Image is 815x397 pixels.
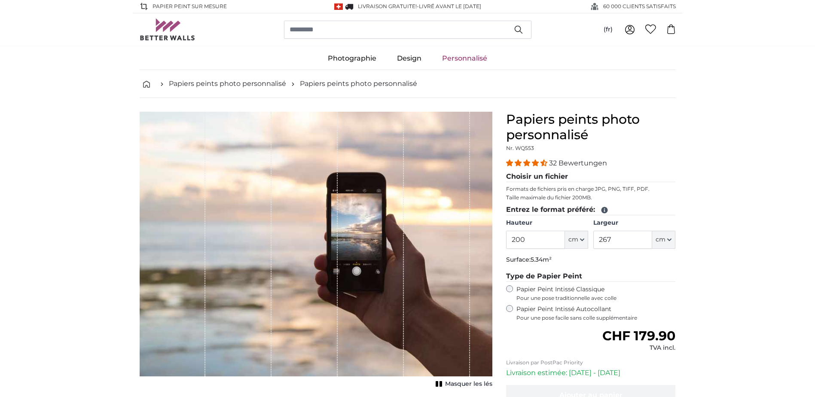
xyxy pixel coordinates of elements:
span: Nr. WQ553 [506,145,534,151]
p: Livraison estimée: [DATE] - [DATE] [506,368,676,378]
legend: Entrez le format préféré: [506,205,676,215]
button: cm [652,231,675,249]
span: Pour une pose traditionnelle avec colle [516,295,676,302]
button: (fr) [597,22,620,37]
button: Masquer les lés [433,378,492,390]
a: Papiers peints photo personnalisé [300,79,417,89]
p: Taille maximale du fichier 200MB. [506,194,676,201]
h1: Papiers peints photo personnalisé [506,112,676,143]
a: Papiers peints photo personnalisé [169,79,286,89]
span: 5.34m² [531,256,552,263]
a: Personnalisé [432,47,498,70]
span: CHF 179.90 [602,328,675,344]
p: Formats de fichiers pris en charge JPG, PNG, TIFF, PDF. [506,186,676,192]
p: Livraison par PostPac Priority [506,359,676,366]
label: Hauteur [506,219,588,227]
span: Papier peint sur mesure [153,3,227,10]
span: cm [656,235,665,244]
img: Betterwalls [140,18,195,40]
div: 1 of 1 [140,112,492,390]
label: Papier Peint Intissé Classique [516,285,676,302]
span: - [417,3,481,9]
span: 60 000 CLIENTS SATISFAITS [603,3,676,10]
label: Largeur [593,219,675,227]
button: cm [565,231,588,249]
span: 32 Bewertungen [549,159,607,167]
span: cm [568,235,578,244]
a: Photographie [317,47,387,70]
span: Masquer les lés [445,380,492,388]
span: 4.31 stars [506,159,549,167]
label: Papier Peint Intissé Autocollant [516,305,676,321]
div: TVA incl. [602,344,675,352]
a: Design [387,47,432,70]
span: Livraison GRATUITE! [358,3,417,9]
nav: breadcrumbs [140,70,676,98]
legend: Type de Papier Peint [506,271,676,282]
legend: Choisir un fichier [506,171,676,182]
p: Surface: [506,256,676,264]
span: Livré avant le [DATE] [419,3,481,9]
img: Suisse [334,3,343,10]
span: Pour une pose facile sans colle supplémentaire [516,315,676,321]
